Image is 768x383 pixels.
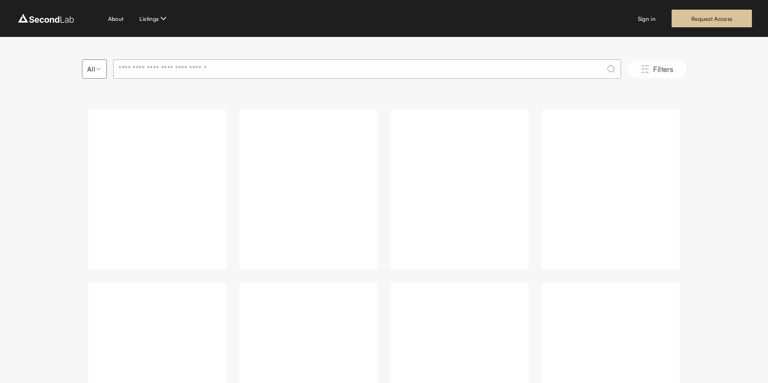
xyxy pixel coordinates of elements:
a: Request Access [672,10,752,27]
span: Filters [653,63,673,75]
button: Filters [627,60,686,78]
button: Select listing type [82,59,107,79]
a: Sign in [638,14,656,23]
button: Listings [139,14,168,23]
a: About [108,14,124,23]
img: logo [16,12,76,25]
